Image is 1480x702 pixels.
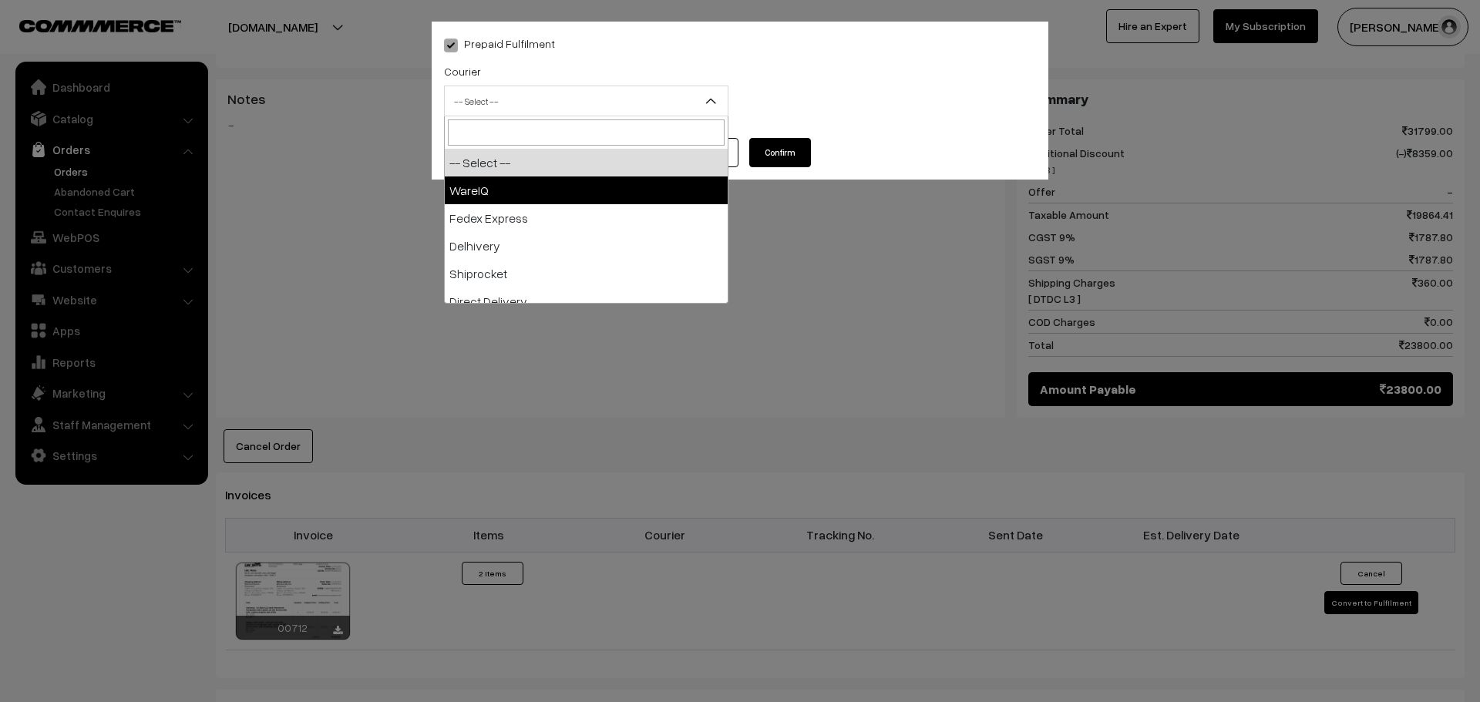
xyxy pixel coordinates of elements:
[444,35,555,52] label: Prepaid Fulfilment
[445,204,728,232] li: Fedex Express
[445,149,728,176] li: -- Select --
[445,232,728,260] li: Delhivery
[444,63,481,79] label: Courier
[445,88,728,115] span: -- Select --
[749,138,811,167] button: Confirm
[445,260,728,287] li: Shiprocket
[444,86,728,116] span: -- Select --
[445,287,728,315] li: Direct Delivery
[445,176,728,204] li: WareIQ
